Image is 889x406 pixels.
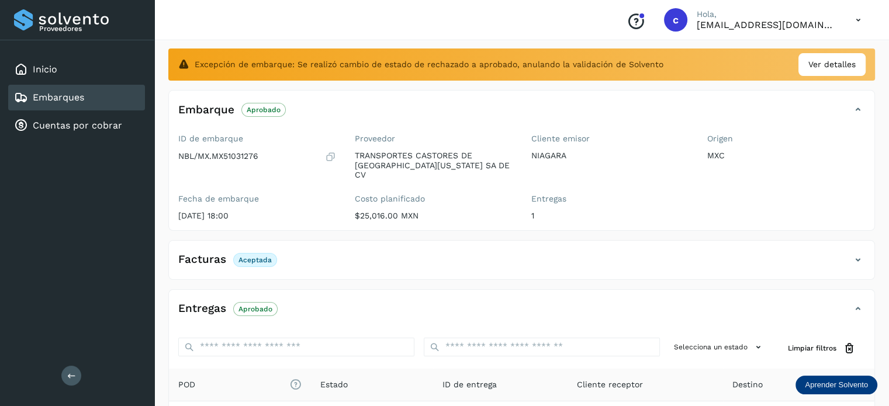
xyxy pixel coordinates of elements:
[195,58,663,71] span: Excepción de embarque: Se realizó cambio de estado de rechazado a aprobado, anulando la validació...
[531,211,689,221] p: 1
[178,379,302,391] span: POD
[808,58,856,71] span: Ver detalles
[8,85,145,110] div: Embarques
[707,151,865,161] p: MXC
[169,250,874,279] div: FacturasAceptada
[732,379,763,391] span: Destino
[795,376,877,394] div: Aprender Solvento
[8,113,145,138] div: Cuentas por cobrar
[238,305,272,313] p: Aprobado
[178,151,258,161] p: NBL/MX.MX51031276
[178,302,226,315] h4: Entregas
[531,194,689,204] label: Entregas
[178,103,234,117] h4: Embarque
[33,92,84,103] a: Embarques
[178,194,336,204] label: Fecha de embarque
[355,194,513,204] label: Costo planificado
[247,106,281,114] p: Aprobado
[169,100,874,129] div: EmbarqueAprobado
[531,151,689,161] p: NIAGARA
[697,9,837,19] p: Hola,
[779,338,865,359] button: Limpiar filtros
[531,134,689,144] label: Cliente emisor
[442,379,497,391] span: ID de entrega
[320,379,348,391] span: Estado
[697,19,837,30] p: cuentasespeciales8_met@castores.com.mx
[39,25,140,33] p: Proveedores
[8,57,145,82] div: Inicio
[788,343,836,353] span: Limpiar filtros
[355,134,513,144] label: Proveedor
[33,64,57,75] a: Inicio
[169,299,874,328] div: EntregasAprobado
[238,256,272,264] p: Aceptada
[707,134,865,144] label: Origen
[805,380,868,390] p: Aprender Solvento
[178,211,336,221] p: [DATE] 18:00
[33,120,122,131] a: Cuentas por cobrar
[178,253,226,266] h4: Facturas
[355,211,513,221] p: $25,016.00 MXN
[669,338,769,357] button: Selecciona un estado
[178,134,336,144] label: ID de embarque
[355,151,513,180] p: TRANSPORTES CASTORES DE [GEOGRAPHIC_DATA][US_STATE] SA DE CV
[577,379,643,391] span: Cliente receptor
